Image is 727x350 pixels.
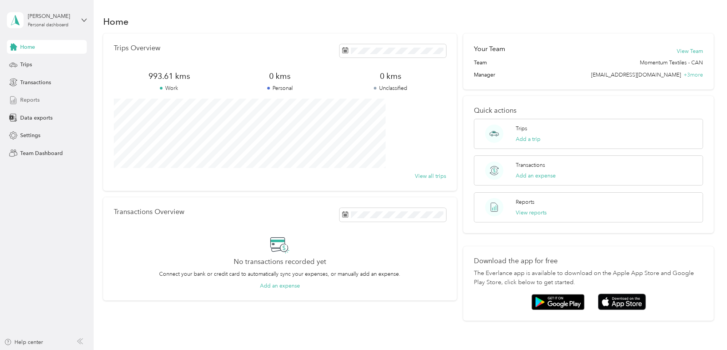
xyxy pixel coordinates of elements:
span: [EMAIL_ADDRESS][DOMAIN_NAME] [591,72,681,78]
h1: Home [103,18,129,26]
span: Manager [474,71,495,79]
div: [PERSON_NAME] [28,12,75,20]
p: Personal [225,84,335,92]
p: Download the app for free [474,257,703,265]
img: App store [598,294,646,310]
button: View all trips [415,172,446,180]
span: Settings [20,131,40,139]
p: Transactions Overview [114,208,184,216]
span: Reports [20,96,40,104]
button: View reports [516,209,547,217]
span: Home [20,43,35,51]
p: Trips [516,125,527,133]
button: Add a trip [516,135,540,143]
span: Momentum Textiles - CAN [640,59,703,67]
button: Add an expense [516,172,556,180]
span: 0 kms [335,71,446,82]
p: Unclassified [335,84,446,92]
button: Help center [4,338,43,346]
span: Team Dashboard [20,149,63,157]
span: Team [474,59,487,67]
p: Quick actions [474,107,703,115]
span: + 3 more [684,72,703,78]
iframe: Everlance-gr Chat Button Frame [684,307,727,350]
span: 993.61 kms [114,71,225,82]
h2: No transactions recorded yet [234,258,326,266]
p: The Everlance app is available to download on the Apple App Store and Google Play Store, click be... [474,269,703,287]
h2: Your Team [474,44,505,54]
span: 0 kms [225,71,335,82]
button: View Team [677,47,703,55]
button: Add an expense [260,282,300,290]
p: Trips Overview [114,44,160,52]
img: Google play [531,294,585,310]
p: Work [114,84,225,92]
span: Data exports [20,114,53,122]
p: Transactions [516,161,545,169]
span: Transactions [20,78,51,86]
p: Connect your bank or credit card to automatically sync your expenses, or manually add an expense. [159,270,400,278]
span: Trips [20,61,32,69]
div: Personal dashboard [28,23,69,27]
p: Reports [516,198,534,206]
